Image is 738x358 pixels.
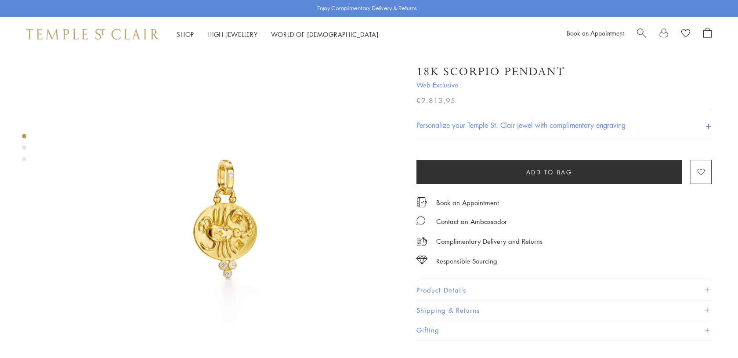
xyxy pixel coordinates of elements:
[416,160,682,184] button: Add to bag
[526,167,572,177] span: Add to bag
[703,28,712,41] a: Open Shopping Bag
[177,30,194,39] a: ShopShop
[416,280,712,300] button: Product Details
[416,80,712,90] span: Web Exclusive
[416,300,712,320] button: Shipping & Returns
[436,236,543,247] p: Complimentary Delivery and Returns
[637,28,646,41] a: Search
[22,132,26,168] div: Product gallery navigation
[681,28,690,41] a: View Wishlist
[317,4,417,13] p: Enjoy Complimentary Delivery & Returns
[436,216,507,227] div: Contact an Ambassador
[436,256,497,267] div: Responsible Sourcing
[416,95,456,106] span: €2.813,95
[567,29,624,37] a: Book an Appointment
[416,256,427,264] img: icon_sourcing.svg
[207,30,258,39] a: High JewelleryHigh Jewellery
[416,216,425,225] img: MessageIcon-01_2.svg
[416,236,427,247] img: icon_delivery.svg
[271,30,379,39] a: World of [DEMOGRAPHIC_DATA]World of [DEMOGRAPHIC_DATA]
[436,198,499,207] a: Book an Appointment
[177,29,379,40] nav: Main navigation
[416,197,427,207] img: icon_appointment.svg
[416,64,565,80] h1: 18K Scorpio Pendant
[705,117,712,133] h4: +
[416,120,626,130] h4: Personalize your Temple St. Clair jewel with complimentary engraving
[26,29,159,40] img: Temple St. Clair
[416,320,712,340] button: Gifting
